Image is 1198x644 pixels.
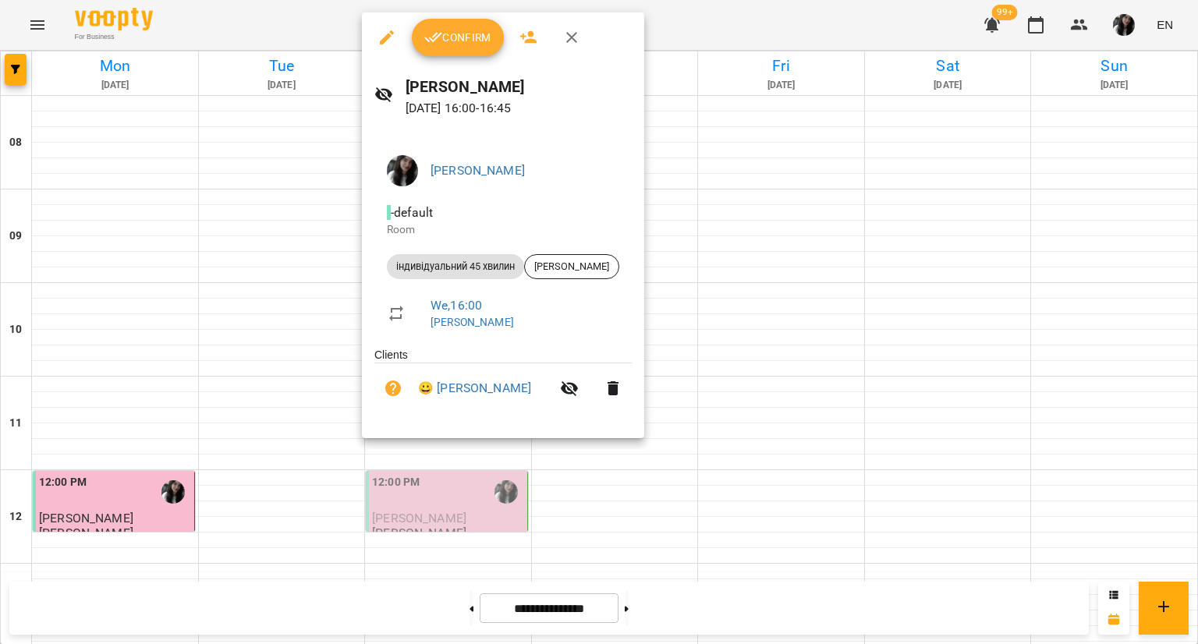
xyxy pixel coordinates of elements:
[387,222,619,238] p: Room
[431,316,514,328] a: [PERSON_NAME]
[424,28,491,47] span: Confirm
[418,379,531,398] a: 😀 [PERSON_NAME]
[387,205,436,220] span: - default
[525,260,618,274] span: [PERSON_NAME]
[387,155,418,186] img: d9ea9a7fe13608e6f244c4400442cb9c.jpg
[406,99,632,118] p: [DATE] 16:00 - 16:45
[374,347,632,419] ul: Clients
[387,260,524,274] span: індивідуальний 45 хвилин
[431,163,525,178] a: [PERSON_NAME]
[374,370,412,407] button: Unpaid. Bill the attendance?
[412,19,504,56] button: Confirm
[406,75,632,99] h6: [PERSON_NAME]
[524,254,619,279] div: [PERSON_NAME]
[431,298,482,313] a: We , 16:00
